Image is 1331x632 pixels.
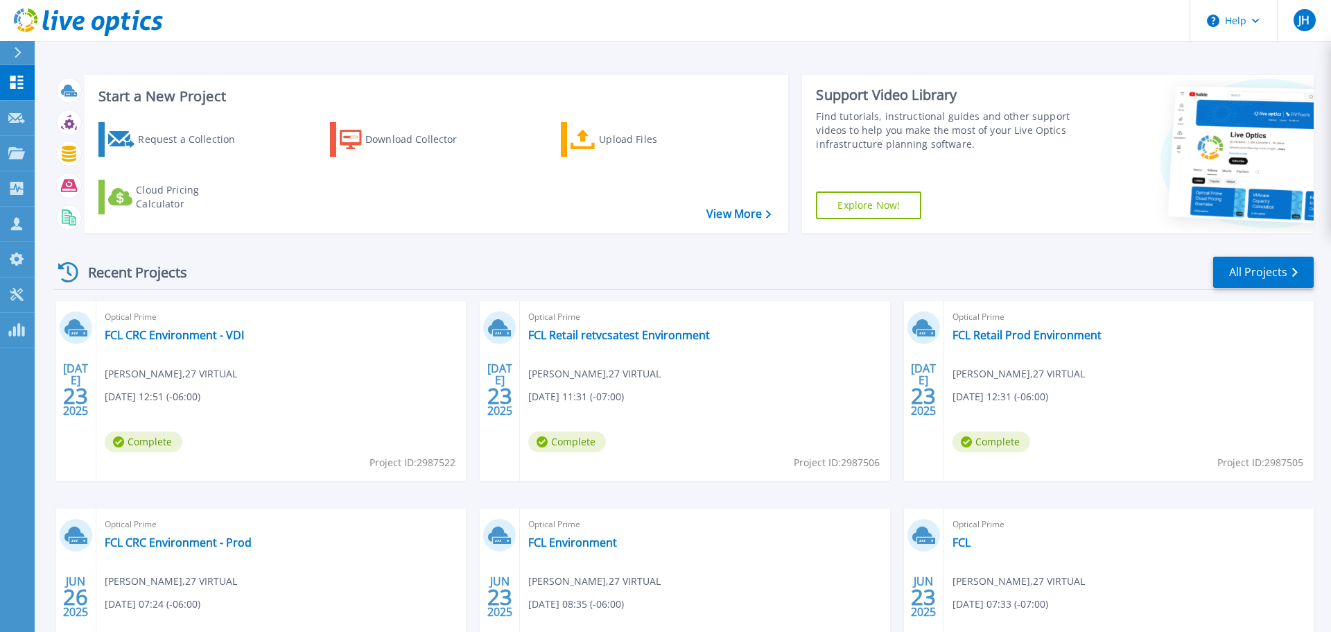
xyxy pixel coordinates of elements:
[528,328,710,342] a: FCL Retail retvcsatest Environment
[816,86,1077,104] div: Support Video Library
[528,366,661,382] span: [PERSON_NAME] , 27 VIRTUAL
[794,455,880,470] span: Project ID: 2987506
[138,126,249,153] div: Request a Collection
[910,364,937,415] div: [DATE] 2025
[706,207,771,221] a: View More
[369,455,455,470] span: Project ID: 2987522
[105,517,458,532] span: Optical Prime
[330,122,485,157] a: Download Collector
[528,432,606,452] span: Complete
[528,597,624,612] span: [DATE] 08:35 (-06:00)
[952,597,1048,612] span: [DATE] 07:33 (-07:00)
[105,389,200,404] span: [DATE] 12:51 (-06:00)
[528,309,881,325] span: Optical Prime
[63,390,88,402] span: 23
[952,536,971,549] a: FCL
[487,572,513,622] div: JUN 2025
[599,126,710,153] div: Upload Files
[62,572,89,622] div: JUN 2025
[816,191,921,219] a: Explore Now!
[952,574,1085,589] span: [PERSON_NAME] , 27 VIRTUAL
[528,536,617,549] a: FCL Environment
[1298,15,1310,26] span: JH
[98,122,253,157] a: Request a Collection
[528,517,881,532] span: Optical Prime
[911,591,936,603] span: 23
[136,183,247,211] div: Cloud Pricing Calculator
[62,364,89,415] div: [DATE] 2025
[1213,257,1314,288] a: All Projects
[105,536,252,549] a: FCL CRC Environment - Prod
[1217,455,1303,470] span: Project ID: 2987505
[105,574,237,589] span: [PERSON_NAME] , 27 VIRTUAL
[816,110,1077,151] div: Find tutorials, instructional guides and other support videos to help you make the most of your L...
[98,180,253,214] a: Cloud Pricing Calculator
[528,389,624,404] span: [DATE] 11:31 (-07:00)
[63,591,88,603] span: 26
[105,328,244,342] a: FCL CRC Environment - VDI
[487,390,512,402] span: 23
[911,390,936,402] span: 23
[952,517,1305,532] span: Optical Prime
[952,309,1305,325] span: Optical Prime
[528,574,661,589] span: [PERSON_NAME] , 27 VIRTUAL
[98,89,771,104] h3: Start a New Project
[105,366,237,382] span: [PERSON_NAME] , 27 VIRTUAL
[105,597,200,612] span: [DATE] 07:24 (-06:00)
[952,389,1048,404] span: [DATE] 12:31 (-06:00)
[105,432,182,452] span: Complete
[561,122,715,157] a: Upload Files
[487,591,512,603] span: 23
[105,309,458,325] span: Optical Prime
[952,366,1085,382] span: [PERSON_NAME] , 27 VIRTUAL
[910,572,937,622] div: JUN 2025
[952,432,1030,452] span: Complete
[487,364,513,415] div: [DATE] 2025
[53,255,206,289] div: Recent Projects
[365,126,476,153] div: Download Collector
[952,328,1102,342] a: FCL Retail Prod Environment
